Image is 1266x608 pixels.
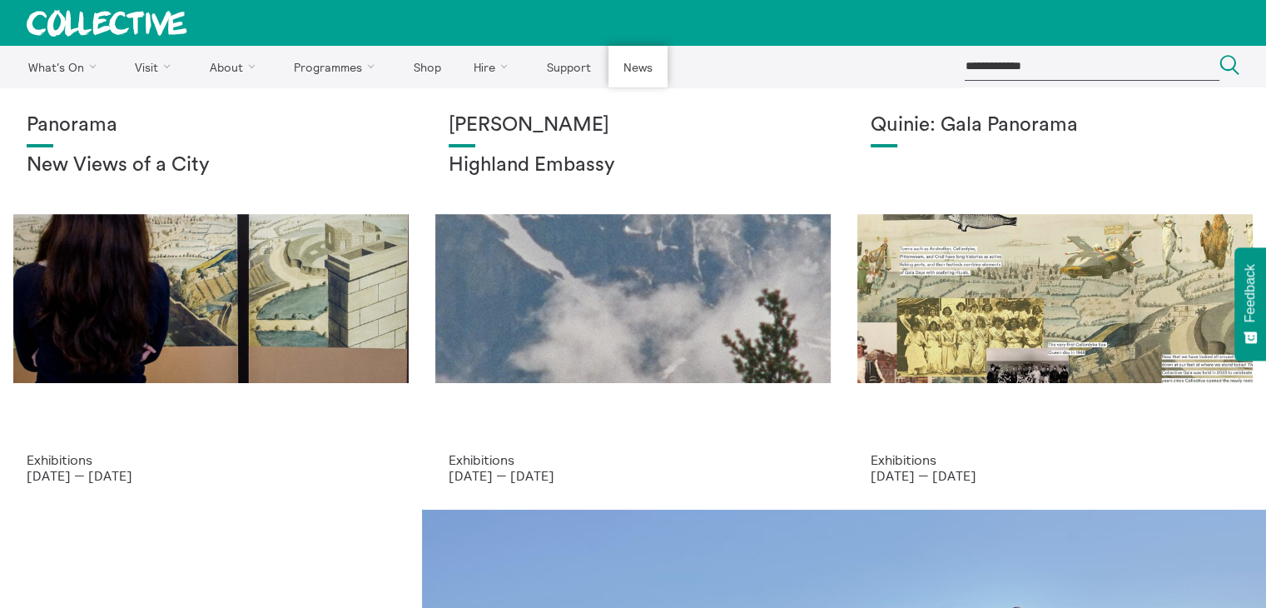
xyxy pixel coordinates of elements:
p: [DATE] — [DATE] [27,468,395,483]
h1: [PERSON_NAME] [449,114,817,137]
a: Solar wheels 17 [PERSON_NAME] Highland Embassy Exhibitions [DATE] — [DATE] [422,87,844,510]
h2: New Views of a City [27,154,395,177]
button: Feedback - Show survey [1234,247,1266,361]
p: Exhibitions [871,452,1239,467]
a: What's On [13,46,117,87]
a: Support [532,46,605,87]
a: Josie Vallely Quinie: Gala Panorama Exhibitions [DATE] — [DATE] [844,87,1266,510]
p: [DATE] — [DATE] [871,468,1239,483]
p: Exhibitions [449,452,817,467]
span: Feedback [1243,264,1258,322]
h1: Quinie: Gala Panorama [871,114,1239,137]
p: [DATE] — [DATE] [449,468,817,483]
a: About [195,46,276,87]
a: Shop [399,46,455,87]
h1: Panorama [27,114,395,137]
a: News [608,46,667,87]
p: Exhibitions [27,452,395,467]
a: Visit [121,46,192,87]
h2: Highland Embassy [449,154,817,177]
a: Programmes [280,46,396,87]
a: Hire [459,46,529,87]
